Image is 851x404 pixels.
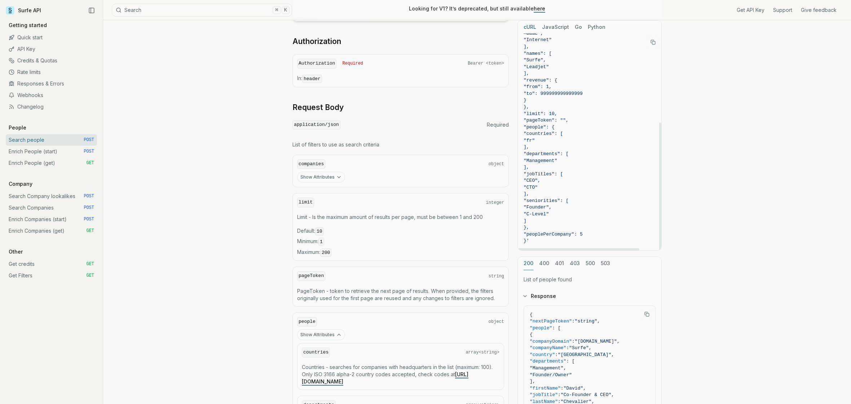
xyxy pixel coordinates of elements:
[292,120,340,130] code: application/json
[518,287,661,306] button: Response
[564,365,566,371] span: ,
[737,6,764,14] a: Get API Key
[530,325,552,331] span: "people"
[530,379,535,384] span: ],
[524,138,535,143] span: "fr"
[6,270,97,281] a: Get Filters GET
[273,6,281,14] kbd: ⌘
[84,137,94,143] span: POST
[773,6,792,14] a: Support
[6,22,50,29] p: Getting started
[320,249,331,257] code: 200
[6,89,97,101] a: Webhooks
[583,386,586,391] span: ,
[6,190,97,202] a: Search Company lookalikes POST
[530,319,572,324] span: "nextPageToken"
[297,198,314,207] code: limit
[530,365,564,371] span: "Management"
[648,37,658,48] button: Copy Text
[534,5,545,12] a: here
[297,159,325,169] code: companies
[524,218,526,224] span: ]
[489,273,504,279] span: string
[530,392,558,398] span: "jobTitle"
[6,258,97,270] a: Get credits GET
[297,271,325,281] code: pageToken
[112,4,292,17] button: Search⌘K
[575,319,597,324] span: "string"
[589,345,592,351] span: ,
[86,261,94,267] span: GET
[6,55,97,66] a: Credits & Quotas
[297,59,336,69] code: Authorization
[524,21,536,34] button: cURL
[297,227,504,235] span: Default :
[530,359,566,364] span: "departments"
[297,249,504,256] span: Maximum :
[315,227,324,236] code: 10
[601,257,610,270] button: 503
[524,51,552,56] span: "names": [
[6,32,97,43] a: Quick start
[570,257,580,270] button: 403
[84,205,94,211] span: POST
[564,386,583,391] span: "David"
[524,171,563,177] span: "jobTitles": [
[487,121,509,128] span: Required
[84,193,94,199] span: POST
[302,75,322,83] code: header
[84,216,94,222] span: POST
[489,319,504,325] span: object
[302,364,499,385] p: Countries - searches for companies with headquarters in the list (maximum: 100). Only ISO 3166 al...
[489,161,504,167] span: object
[297,238,504,246] span: Minimum :
[302,348,330,357] code: countries
[297,75,504,83] p: In:
[566,345,569,351] span: :
[6,43,97,55] a: API Key
[575,339,617,344] span: "[DOMAIN_NAME]"
[524,91,583,96] span: "to": 999999999999999
[524,191,529,197] span: ],
[588,21,605,34] button: Python
[6,157,97,169] a: Enrich People (get) GET
[530,372,572,378] span: "Founder/Owner"
[530,312,533,317] span: {
[539,257,549,270] button: 400
[292,141,509,148] p: List of filters to use as search criteria
[801,6,837,14] a: Give feedback
[524,57,546,63] span: "Surfe",
[524,104,529,110] span: },
[6,66,97,78] a: Rate limits
[611,352,614,357] span: ,
[6,146,97,157] a: Enrich People (start) POST
[530,339,572,344] span: "companyDomain"
[555,352,558,357] span: :
[6,124,29,131] p: People
[524,205,552,210] span: "Founder",
[524,37,552,43] span: "Internet"
[524,78,557,83] span: "revenue": {
[86,273,94,278] span: GET
[558,392,561,398] span: :
[641,309,652,320] button: Copy Text
[292,36,341,47] a: Authorization
[561,386,564,391] span: :
[572,339,575,344] span: :
[524,64,549,70] span: "Leadjet"
[297,214,504,221] p: Limit - Is the maximum amount of results per page, must be between 1 and 200
[6,225,97,237] a: Enrich Companies (get) GET
[530,345,566,351] span: "companyName"
[561,392,611,398] span: "Co-Founder & CEO"
[617,339,620,344] span: ,
[6,101,97,113] a: Changelog
[292,102,344,113] a: Request Body
[552,325,560,331] span: : [
[297,329,345,340] button: Show Attributes
[524,225,529,230] span: },
[282,6,290,14] kbd: K
[318,238,324,246] code: 1
[524,158,557,163] span: "Management"
[84,149,94,154] span: POST
[524,111,557,117] span: "limit": 10,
